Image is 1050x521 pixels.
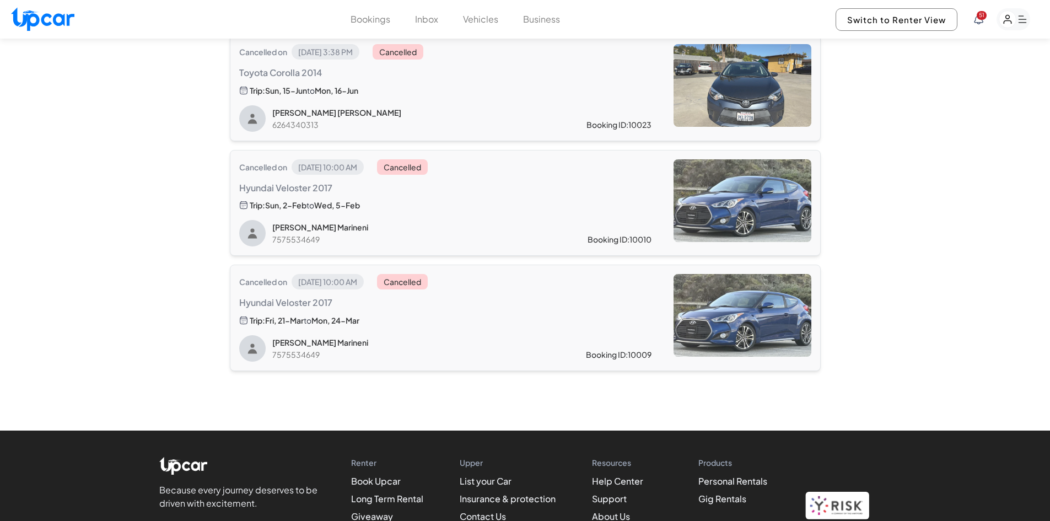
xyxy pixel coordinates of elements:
span: Sun, 15-Jun [265,85,307,95]
button: Bookings [351,13,390,26]
span: Mon, 16-Jun [315,85,358,95]
span: to [306,200,314,210]
span: Hyundai Veloster 2017 [239,296,466,309]
span: to [307,85,315,95]
a: Help Center [592,475,643,487]
div: Booking ID: 10010 [588,234,651,245]
p: [PERSON_NAME] Marineni [272,337,551,348]
p: Because every journey deserves to be driven with excitement. [159,484,325,510]
span: to [304,315,311,325]
button: Inbox [415,13,438,26]
span: Cancelled on [239,162,287,173]
button: Vehicles [463,13,498,26]
p: 7575534649 [272,349,551,360]
h4: Upper [460,457,556,468]
span: Toyota Corolla 2014 [239,66,466,79]
a: Support [592,493,627,504]
span: [DATE] 3:38 PM [292,44,359,60]
span: Hyundai Veloster 2017 [239,181,466,195]
span: You have new notifications [977,11,987,20]
span: Sun, 2-Feb [265,200,306,210]
span: Cancelled on [239,276,287,287]
img: Hyundai Veloster 2017 [674,159,811,242]
p: [PERSON_NAME] Marineni [272,222,552,233]
p: [PERSON_NAME] [PERSON_NAME] [272,107,551,118]
a: Insurance & protection [460,493,556,504]
span: Wed, 5-Feb [314,200,360,210]
span: Cancelled on [239,46,287,57]
img: Hyundai Veloster 2017 [674,274,811,357]
span: [DATE] 10:00 AM [292,159,364,175]
div: Booking ID: 10009 [586,349,651,360]
span: [DATE] 10:00 AM [292,274,364,289]
a: Long Term Rental [351,493,423,504]
span: Fri, 21-Mar [265,315,304,325]
h4: Resources [592,457,662,468]
div: Booking ID: 10023 [586,119,651,130]
a: List your Car [460,475,511,487]
a: Gig Rentals [698,493,746,504]
a: Personal Rentals [698,475,767,487]
p: 6264340313 [272,119,551,130]
span: Trip: [250,85,265,96]
button: Switch to Renter View [836,8,957,31]
p: 7575534649 [272,234,552,245]
img: Toyota Corolla 2014 [674,44,811,127]
img: Upcar Logo [159,457,208,475]
span: Cancelled [373,44,423,60]
span: Trip: [250,315,265,326]
button: Business [523,13,560,26]
img: Upcar Logo [11,7,74,31]
span: Cancelled [377,159,428,175]
span: Cancelled [377,274,428,289]
h4: Products [698,457,767,468]
a: Book Upcar [351,475,401,487]
span: Trip: [250,200,265,211]
span: Mon, 24-Mar [311,315,359,325]
h4: Renter [351,457,423,468]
